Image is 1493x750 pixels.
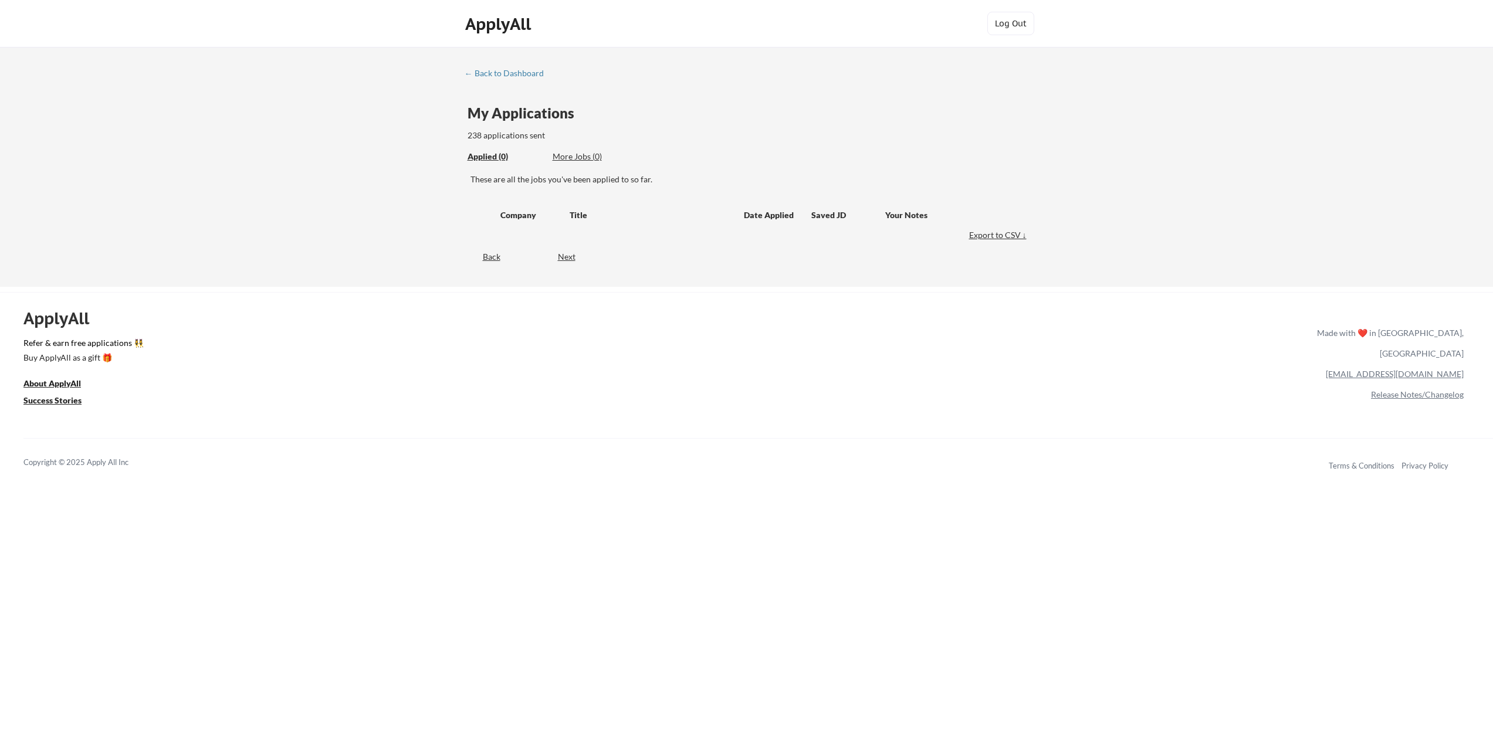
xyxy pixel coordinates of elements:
[23,394,97,409] a: Success Stories
[1371,389,1464,399] a: Release Notes/Changelog
[987,12,1034,35] button: Log Out
[468,130,695,141] div: 238 applications sent
[23,354,141,362] div: Buy ApplyAll as a gift 🎁
[23,308,103,328] div: ApplyAll
[500,209,559,221] div: Company
[885,209,1019,221] div: Your Notes
[553,151,639,163] div: These are job applications we think you'd be a good fit for, but couldn't apply you to automatica...
[465,69,553,77] div: ← Back to Dashboard
[465,251,500,263] div: Back
[558,251,589,263] div: Next
[468,106,584,120] div: My Applications
[570,209,733,221] div: Title
[23,395,82,405] u: Success Stories
[1326,369,1464,379] a: [EMAIL_ADDRESS][DOMAIN_NAME]
[470,174,1030,185] div: These are all the jobs you've been applied to so far.
[1329,461,1394,470] a: Terms & Conditions
[465,69,553,80] a: ← Back to Dashboard
[23,377,97,392] a: About ApplyAll
[744,209,795,221] div: Date Applied
[23,378,81,388] u: About ApplyAll
[1401,461,1448,470] a: Privacy Policy
[811,204,885,225] div: Saved JD
[553,151,639,162] div: More Jobs (0)
[465,14,534,34] div: ApplyAll
[969,229,1030,241] div: Export to CSV ↓
[23,457,158,469] div: Copyright © 2025 Apply All Inc
[23,351,141,366] a: Buy ApplyAll as a gift 🎁
[468,151,544,162] div: Applied (0)
[1312,323,1464,364] div: Made with ❤️ in [GEOGRAPHIC_DATA], [GEOGRAPHIC_DATA]
[23,339,1072,351] a: Refer & earn free applications 👯‍♀️
[468,151,544,163] div: These are all the jobs you've been applied to so far.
